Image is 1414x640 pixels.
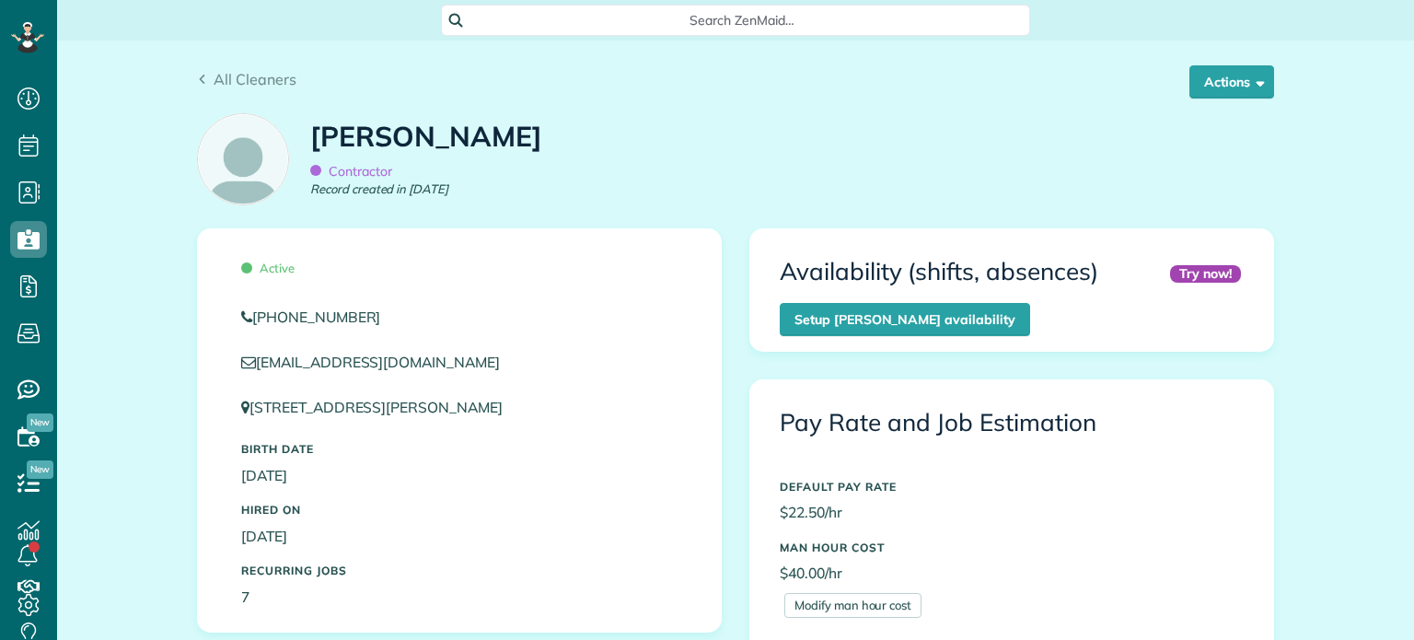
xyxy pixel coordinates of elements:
[780,541,1244,553] h5: MAN HOUR COST
[241,504,678,516] h5: Hired On
[780,502,1244,523] p: $22.50/hr
[784,593,921,618] a: Modify man hour cost
[214,70,296,88] span: All Cleaners
[241,465,678,486] p: [DATE]
[27,413,53,432] span: New
[241,353,517,371] a: [EMAIL_ADDRESS][DOMAIN_NAME]
[241,261,295,275] span: Active
[310,180,448,198] em: Record created in [DATE]
[1189,65,1274,99] button: Actions
[241,564,678,576] h5: Recurring Jobs
[241,398,520,416] a: [STREET_ADDRESS][PERSON_NAME]
[310,122,542,152] h1: [PERSON_NAME]
[1170,265,1241,283] div: Try now!
[241,307,678,328] a: [PHONE_NUMBER]
[241,587,678,608] p: 7
[27,460,53,479] span: New
[780,410,1244,436] h3: Pay Rate and Job Estimation
[197,68,296,90] a: All Cleaners
[241,526,678,547] p: [DATE]
[780,563,1244,584] p: $40.00/hr
[198,114,288,204] img: employee_icon-c2f8239691d896a72cdd9dc41cfb7b06f9d69bdd837a2ad469be8ff06ab05b5f.png
[310,163,392,180] span: Contractor
[780,303,1030,336] a: Setup [PERSON_NAME] availability
[780,259,1098,285] h3: Availability (shifts, absences)
[241,443,678,455] h5: Birth Date
[780,481,1244,493] h5: DEFAULT PAY RATE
